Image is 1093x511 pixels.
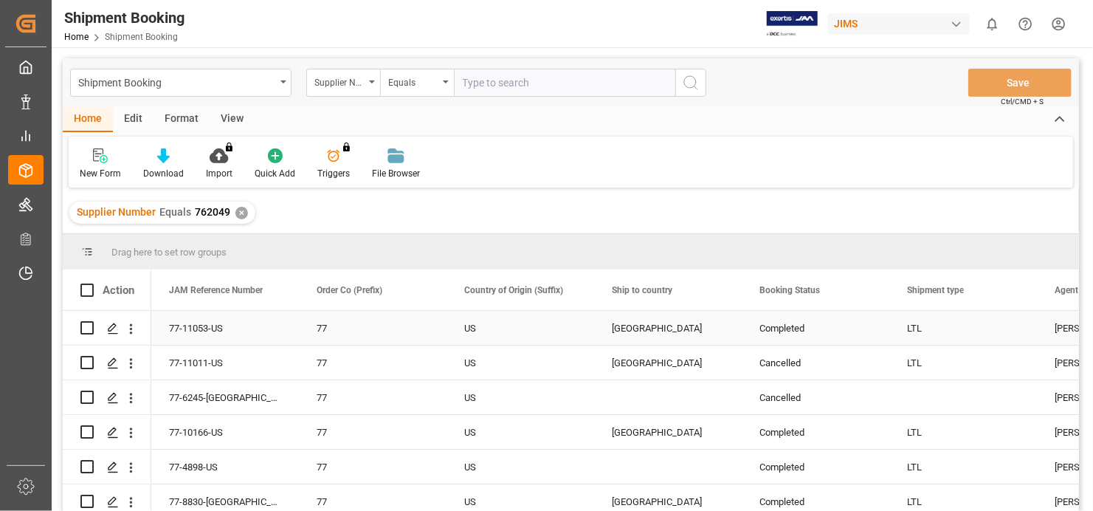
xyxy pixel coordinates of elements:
div: 77 [317,312,429,346]
div: Shipment Booking [64,7,185,29]
div: New Form [80,167,121,180]
div: ✕ [235,207,248,219]
div: US [464,416,576,450]
img: Exertis%20JAM%20-%20Email%20Logo.jpg_1722504956.jpg [767,11,818,37]
div: 77-11053-US [151,311,299,345]
div: 77 [317,450,429,484]
div: US [464,381,576,415]
div: 77 [317,381,429,415]
div: LTL [907,416,1019,450]
div: View [210,107,255,132]
span: Country of Origin (Suffix) [464,285,563,295]
div: Home [63,107,113,132]
button: Help Center [1009,7,1042,41]
div: Quick Add [255,167,295,180]
div: JIMS [828,13,970,35]
div: Equals [388,72,438,89]
div: US [464,312,576,346]
div: [GEOGRAPHIC_DATA] [612,346,724,380]
div: [GEOGRAPHIC_DATA] [612,312,724,346]
div: LTL [907,450,1019,484]
div: Cancelled [759,381,872,415]
button: show 0 new notifications [976,7,1009,41]
div: Format [154,107,210,132]
div: US [464,450,576,484]
div: 77 [317,416,429,450]
input: Type to search [454,69,675,97]
span: Supplier Number [77,206,156,218]
button: JIMS [828,10,976,38]
div: Action [103,284,134,297]
span: Booking Status [759,285,820,295]
span: Equals [159,206,191,218]
span: Drag here to set row groups [111,247,227,258]
button: open menu [306,69,380,97]
div: LTL [907,346,1019,380]
div: File Browser [372,167,420,180]
div: Press SPACE to select this row. [63,311,151,346]
div: LTL [907,312,1019,346]
div: 77-6245-[GEOGRAPHIC_DATA] [151,380,299,414]
div: Completed [759,450,872,484]
div: Press SPACE to select this row. [63,450,151,484]
span: Order Co (Prefix) [317,285,382,295]
div: Cancelled [759,346,872,380]
div: Completed [759,312,872,346]
div: Press SPACE to select this row. [63,380,151,415]
a: Home [64,32,89,42]
button: open menu [380,69,454,97]
span: JAM Reference Number [169,285,263,295]
span: 762049 [195,206,230,218]
div: US [464,346,576,380]
span: Ctrl/CMD + S [1001,96,1044,107]
div: 77-10166-US [151,415,299,449]
div: Supplier Number [314,72,365,89]
div: Completed [759,416,872,450]
div: Shipment Booking [78,72,275,91]
span: Ship to country [612,285,672,295]
div: 77-4898-US [151,450,299,484]
button: open menu [70,69,292,97]
div: Press SPACE to select this row. [63,415,151,450]
div: [GEOGRAPHIC_DATA] [612,416,724,450]
div: 77-11011-US [151,346,299,380]
button: search button [675,69,706,97]
div: Press SPACE to select this row. [63,346,151,380]
div: Download [143,167,184,180]
button: Save [968,69,1072,97]
div: 77 [317,346,429,380]
div: Edit [113,107,154,132]
span: Shipment type [907,285,964,295]
span: Agent [1055,285,1078,295]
